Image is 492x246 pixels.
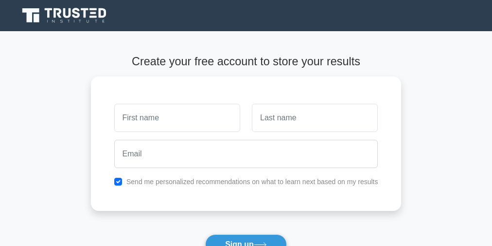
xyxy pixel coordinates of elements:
[114,140,378,168] input: Email
[91,55,402,68] h4: Create your free account to store your results
[114,104,240,132] input: First name
[126,178,378,186] label: Send me personalized recommendations on what to learn next based on my results
[252,104,378,132] input: Last name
